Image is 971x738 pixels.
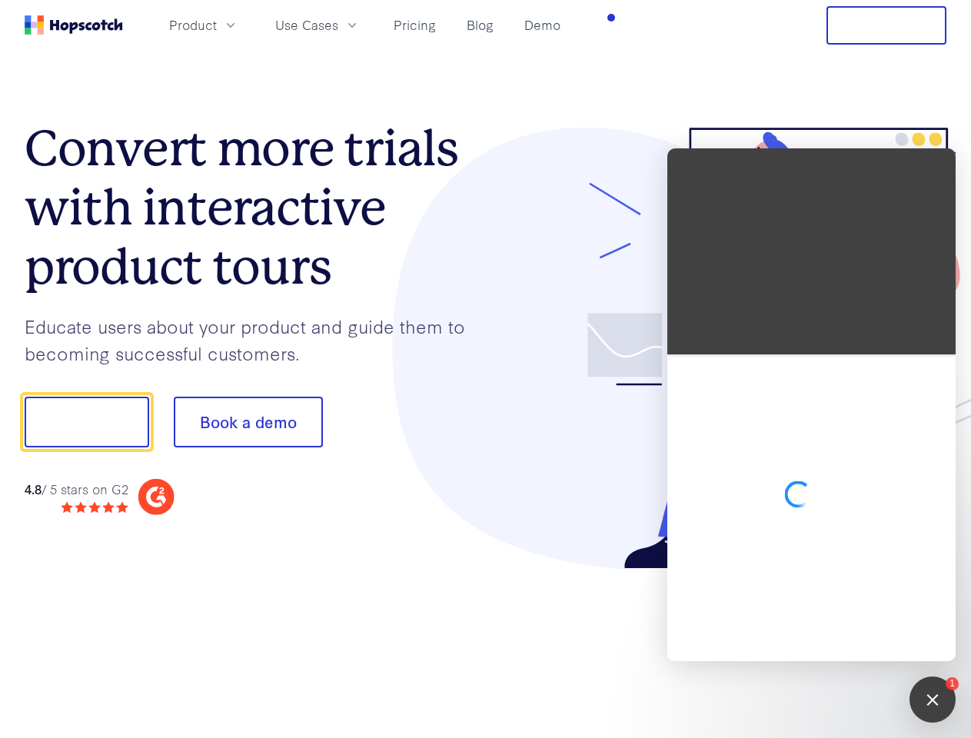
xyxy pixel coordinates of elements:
a: Demo [518,12,567,38]
h1: Convert more trials with interactive product tours [25,119,486,296]
button: Show me! [25,397,149,447]
div: 1 [946,677,959,690]
button: Use Cases [266,12,369,38]
button: Product [160,12,248,38]
div: / 5 stars on G2 [25,480,128,499]
button: Free Trial [826,6,946,45]
p: Educate users about your product and guide them to becoming successful customers. [25,313,486,366]
a: Blog [461,12,500,38]
span: Use Cases [275,15,338,35]
a: Pricing [387,12,442,38]
button: Book a demo [174,397,323,447]
a: Home [25,15,123,35]
strong: 4.8 [25,480,42,497]
span: Product [169,15,217,35]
